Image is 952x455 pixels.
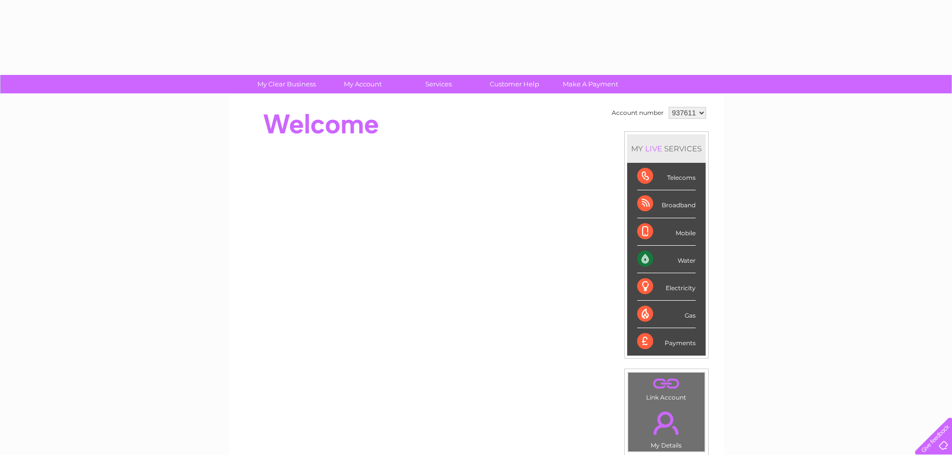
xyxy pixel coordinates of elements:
[627,134,706,163] div: MY SERVICES
[628,372,705,404] td: Link Account
[643,144,664,153] div: LIVE
[637,328,696,355] div: Payments
[631,406,702,441] a: .
[321,75,404,93] a: My Account
[473,75,556,93] a: Customer Help
[609,104,666,121] td: Account number
[628,403,705,452] td: My Details
[549,75,632,93] a: Make A Payment
[397,75,480,93] a: Services
[245,75,328,93] a: My Clear Business
[637,163,696,190] div: Telecoms
[637,190,696,218] div: Broadband
[637,218,696,246] div: Mobile
[637,246,696,273] div: Water
[631,375,702,393] a: .
[637,301,696,328] div: Gas
[637,273,696,301] div: Electricity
